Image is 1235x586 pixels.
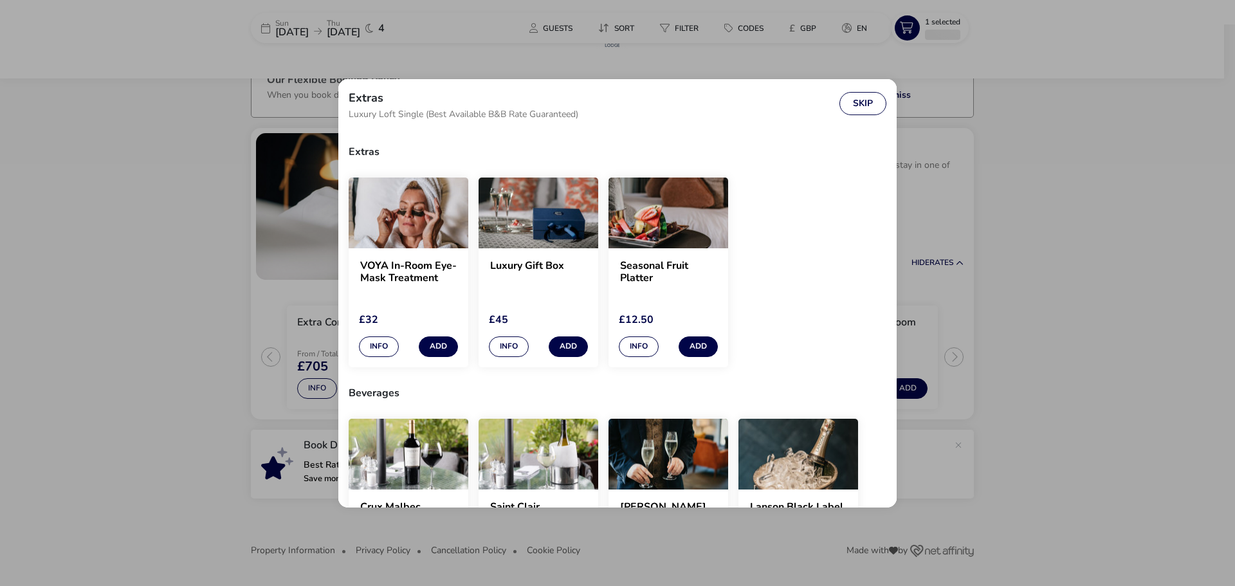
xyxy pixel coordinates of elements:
[359,313,378,327] span: £32
[338,79,897,508] div: extras selection modal
[490,501,587,526] h2: Saint Clair Marlborough Sauvignon Blanc ([GEOGRAPHIC_DATA])
[349,110,578,119] span: Luxury Loft Single (Best Available B&B Rate Guaranteed)
[360,501,457,526] h2: Crux Malbec ([GEOGRAPHIC_DATA])
[619,313,654,327] span: £12.50
[620,260,717,284] h2: Seasonal Fruit Platter
[679,336,718,357] button: Add
[549,336,588,357] button: Add
[360,260,457,284] h2: VOYA In-Room Eye-Mask Treatment
[419,336,458,357] button: Add
[349,92,383,104] h2: Extras
[349,378,886,408] h3: Beverages
[750,501,846,526] h2: Lanson Black Label Brut ([GEOGRAPHIC_DATA])
[839,92,886,115] button: Skip
[489,313,508,327] span: £45
[619,336,659,357] button: Info
[620,501,717,526] h2: [PERSON_NAME] d'Arco Prosecco ([GEOGRAPHIC_DATA])
[359,336,399,357] button: Info
[490,260,587,284] h2: Luxury Gift Box
[349,136,886,167] h3: Extras
[489,336,529,357] button: Info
